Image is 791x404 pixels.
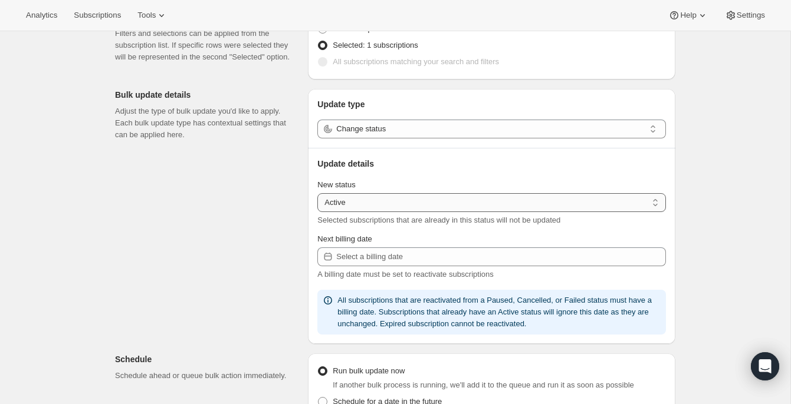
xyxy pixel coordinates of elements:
[333,57,499,66] span: All subscriptions matching your search and filters
[718,7,772,24] button: Settings
[737,11,765,20] span: Settings
[137,11,156,20] span: Tools
[317,180,355,189] span: New status
[680,11,696,20] span: Help
[115,28,298,63] p: Filters and selections can be applied from the subscription list. If specific rows were selected ...
[115,353,298,365] p: Schedule
[337,294,661,330] p: All subscriptions that are reactivated from a Paused, Cancelled, or Failed status must have a bil...
[333,366,405,375] span: Run bulk update now
[19,7,64,24] button: Analytics
[115,105,298,141] p: Adjust the type of bulk update you'd like to apply. Each bulk update type has contextual settings...
[336,247,666,266] input: Select a billing date
[317,216,560,224] span: Selected subscriptions that are already in this status will not be updated
[67,7,128,24] button: Subscriptions
[317,270,493,279] span: A billing date must be set to reactivate subscriptions
[115,370,298,382] p: Schedule ahead or queue bulk action immediately.
[317,234,372,243] span: Next billing date
[333,41,418,49] span: Selected: 1 subscriptions
[74,11,121,20] span: Subscriptions
[115,89,298,101] p: Bulk update details
[333,380,634,389] span: If another bulk process is running, we'll add it to the queue and run it as soon as possible
[317,158,666,170] p: Update details
[751,352,779,380] div: Open Intercom Messenger
[130,7,175,24] button: Tools
[661,7,715,24] button: Help
[26,11,57,20] span: Analytics
[317,98,666,110] p: Update type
